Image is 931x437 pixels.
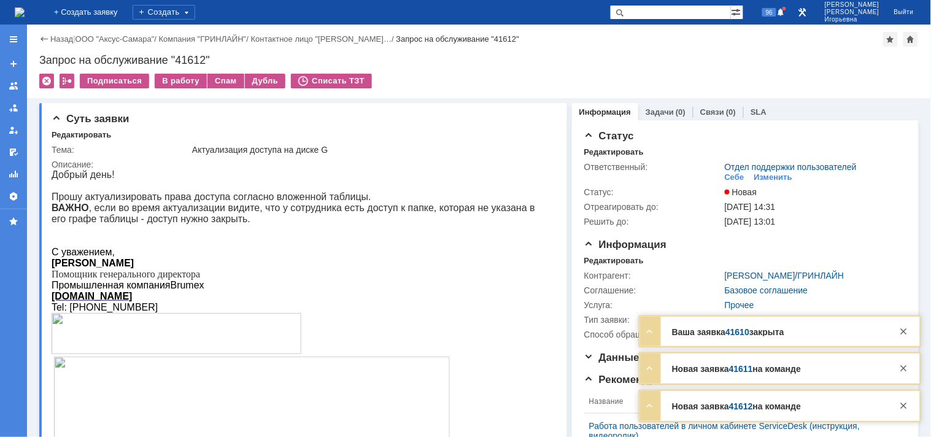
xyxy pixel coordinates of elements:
a: ООО "Аксус-Самара" [75,34,155,44]
div: Добавить в избранное [883,32,898,47]
div: Запрос на обслуживание "41612" [39,54,919,66]
div: | [73,34,75,43]
div: Закрыть [897,361,911,376]
div: / [725,271,844,280]
div: Запрос на обслуживание "41612" [396,34,519,44]
div: Развернуть [643,398,657,413]
span: 96 [762,8,776,17]
a: Назад [50,34,73,44]
div: / [159,34,251,44]
div: Развернуть [643,324,657,339]
a: Мои заявки [4,120,23,140]
div: Актуализация доступа на диске G [192,145,550,155]
div: Редактировать [52,130,111,140]
span: Статус [584,130,634,142]
div: (0) [676,107,686,117]
div: (0) [726,107,736,117]
a: Мои согласования [4,142,23,162]
div: Себе [725,172,744,182]
div: / [75,34,159,44]
strong: Новая заявка на команде [672,364,801,374]
div: Тип заявки: [584,315,722,325]
span: [DATE] 14:31 [725,202,776,212]
div: Удалить [39,74,54,88]
div: Редактировать [584,256,644,266]
div: Контрагент: [584,271,722,280]
a: Информация [579,107,631,117]
a: [PERSON_NAME] [725,271,795,280]
a: 41612 [729,401,753,411]
a: Отчеты [4,164,23,184]
div: Тема: [52,145,190,155]
a: Контактное лицо "[PERSON_NAME]… [251,34,392,44]
a: Отдел поддержки пользователей [725,162,857,172]
a: Перейти в интерфейс администратора [795,5,810,20]
span: Brumex [119,110,153,121]
span: : [PHONE_NUMBER] [12,133,106,143]
a: SLA [751,107,767,117]
a: Задачи [646,107,674,117]
span: Данные о контрагенте [584,352,714,363]
div: Услуга: [584,300,722,310]
a: Компания "ГРИНЛАЙН" [159,34,247,44]
a: ГРИНЛАЙН [798,271,844,280]
div: Ответственный: [584,162,722,172]
div: Развернуть [643,361,657,376]
a: Создать заявку [4,54,23,74]
span: Расширенный поиск [731,6,743,17]
div: / [251,34,396,44]
a: Заявки в моей ответственности [4,98,23,118]
div: Создать [133,5,195,20]
div: Изменить [754,172,793,182]
div: Сделать домашней страницей [903,32,918,47]
div: Описание: [52,160,552,169]
strong: Новая заявка на команде [672,401,801,411]
a: Связи [700,107,724,117]
span: [PERSON_NAME] [825,1,879,9]
div: Соглашение: [584,285,722,295]
span: Рекомендуемые статьи БЗ [584,374,738,385]
div: Закрыть [897,324,911,339]
a: 41611 [729,364,753,374]
th: Название [584,390,897,414]
div: Закрыть [897,398,911,413]
a: Перейти на домашнюю страницу [15,7,25,17]
a: 41610 [725,327,749,337]
span: Игорьевна [825,16,879,23]
div: Способ обращения: [584,330,722,339]
a: Прочее [725,300,754,310]
div: Редактировать [584,147,644,157]
img: logo [15,7,25,17]
div: Решить до: [584,217,722,226]
div: Работа с массовостью [60,74,74,88]
div: Статус: [584,187,722,197]
div: Отреагировать до: [584,202,722,212]
span: [DATE] 13:01 [725,217,776,226]
a: Настройки [4,187,23,206]
span: [PERSON_NAME] [825,9,879,16]
span: Информация [584,239,666,250]
span: Суть заявки [52,113,129,125]
strong: Ваша заявка закрыта [672,327,784,337]
img: download [2,187,398,272]
span: Новая [725,187,757,197]
a: Заявки на командах [4,76,23,96]
a: Базовое соглашение [725,285,808,295]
